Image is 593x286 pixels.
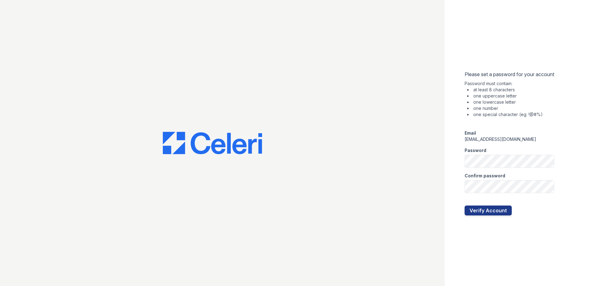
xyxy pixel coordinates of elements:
img: CE_Logo_Blue-a8612792a0a2168367f1c8372b55b34899dd931a85d93a1a3d3e32e68fde9ad4.png [163,132,262,154]
label: Confirm password [465,173,505,179]
li: one number [467,105,554,111]
li: one lowercase letter [467,99,554,105]
li: at least 8 characters [467,87,554,93]
li: one uppercase letter [467,93,554,99]
button: Verify Account [465,206,512,215]
label: Password [465,147,486,154]
div: [EMAIL_ADDRESS][DOMAIN_NAME] [465,136,554,142]
div: Password must contain: [465,80,554,118]
div: Email [465,130,554,136]
li: one special character (eg: !@#%) [467,111,554,118]
form: Please set a password for your account [465,71,554,215]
